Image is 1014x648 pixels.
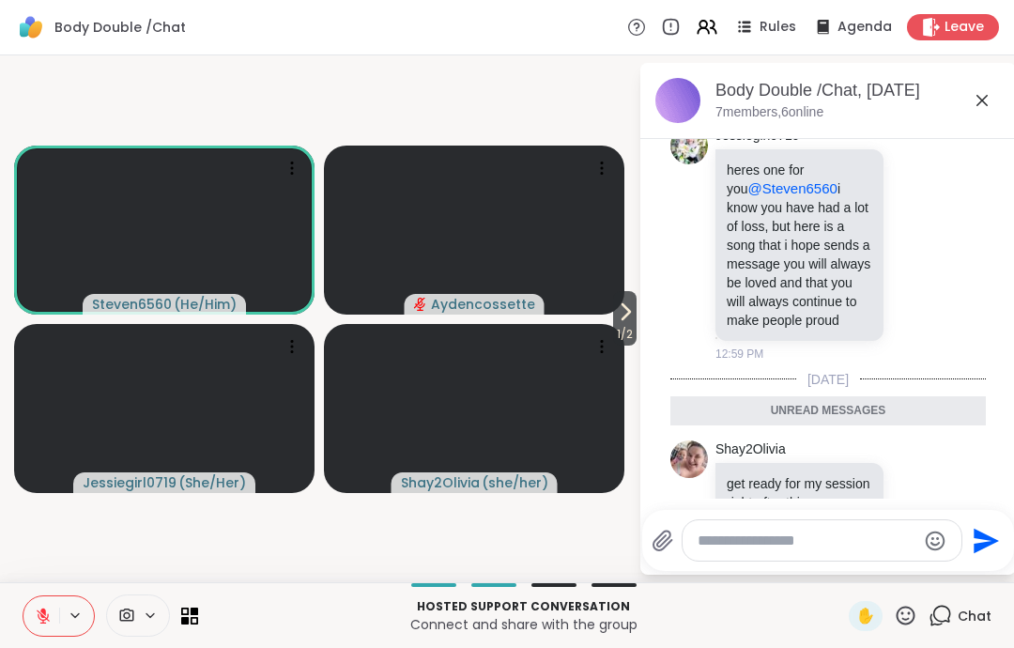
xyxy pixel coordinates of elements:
div: Unread messages [670,396,986,426]
button: Emoji picker [924,530,946,552]
span: [DATE] [796,370,860,389]
button: 1/2 [613,291,637,346]
span: @Steven6560 [748,180,837,196]
textarea: Type your message [698,532,916,550]
button: Send [962,519,1005,562]
span: Leave [945,18,984,37]
img: https://sharewell-space-live.sfo3.digitaloceanspaces.com/user-generated/52607e91-69e1-4ca7-b65e-3... [670,440,708,478]
img: ShareWell Logomark [15,11,47,43]
p: heres one for you i know you have had a lot of loss, but here is a song that i hope sends a messa... [727,161,872,330]
span: Jessiegirl0719 [83,473,177,492]
span: ( She/Her ) [178,473,246,492]
p: Hosted support conversation [209,598,837,615]
img: Body Double /Chat, Sep 10 [655,78,700,123]
span: Aydencossette [431,295,535,314]
p: get ready for my session right after this [727,474,872,512]
span: Agenda [837,18,892,37]
a: Shay2Olivia [715,440,786,459]
p: Connect and share with the group [209,615,837,634]
div: Body Double /Chat, [DATE] [715,79,1001,102]
span: 12:59 PM [715,346,763,363]
span: ( He/Him ) [174,295,237,314]
span: audio-muted [414,298,427,311]
span: Rules [760,18,796,37]
span: Chat [958,607,991,625]
p: 7 members, 6 online [715,103,823,122]
span: ✋ [856,605,875,627]
span: Steven6560 [92,295,172,314]
span: ( she/her ) [482,473,548,492]
span: 1 / 2 [613,323,637,346]
span: Shay2Olivia [401,473,480,492]
span: Body Double /Chat [54,18,186,37]
img: https://sharewell-space-live.sfo3.digitaloceanspaces.com/user-generated/3602621c-eaa5-4082-863a-9... [670,127,708,164]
